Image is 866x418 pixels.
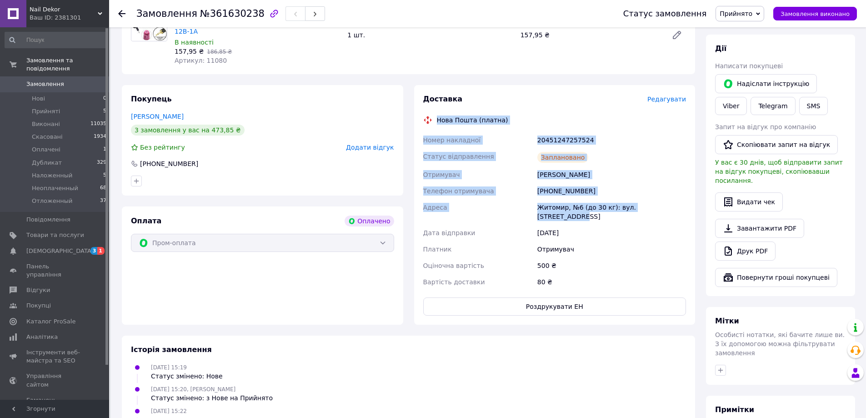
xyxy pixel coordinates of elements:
span: [DEMOGRAPHIC_DATA] [26,247,94,255]
span: Покупці [26,302,51,310]
span: Доставка [423,95,463,103]
span: Замовлення [26,80,64,88]
span: Оплачені [32,146,60,154]
span: [DATE] 15:22 [151,408,187,414]
div: 3 замовлення у вас на 473,85 ₴ [131,125,245,136]
span: Прийняті [32,107,60,116]
span: [DATE] 15:19 [151,364,187,371]
div: Статус замовлення [623,9,707,18]
span: Неоплаченный [32,184,78,192]
a: [PERSON_NAME] [131,113,184,120]
span: Запит на відгук про компанію [715,123,816,131]
span: Панель управління [26,262,84,279]
span: Особисті нотатки, які бачите лише ви. З їх допомогою можна фільтрувати замовлення [715,331,845,357]
a: Редагувати [668,26,686,44]
span: Замовлення [136,8,197,19]
div: 20451247257524 [536,132,688,148]
div: 80 ₴ [536,274,688,290]
a: Viber [715,97,747,115]
div: [PHONE_NUMBER] [536,183,688,199]
a: Telegram [751,97,795,115]
span: Отложенный [32,197,73,205]
span: 5 [103,171,106,180]
span: Nail Dekor [30,5,98,14]
span: Додати відгук [346,144,394,151]
span: 186,85 ₴ [207,49,232,55]
button: Замовлення виконано [773,7,857,20]
span: Вартість доставки [423,278,485,286]
span: 1 [103,146,106,154]
span: Написати покупцеві [715,62,783,70]
div: [PHONE_NUMBER] [139,159,199,168]
span: Редагувати [647,96,686,103]
span: Оплата [131,217,161,225]
span: №361630238 [200,8,265,19]
button: Роздрукувати ЕН [423,297,686,316]
span: Каталог ProSale [26,317,75,326]
span: Отримувач [423,171,460,178]
span: 1 [97,247,105,255]
span: Адреса [423,204,447,211]
div: Нова Пошта (платна) [435,116,511,125]
span: Телефон отримувача [423,187,494,195]
span: 3 [90,247,98,255]
div: 500 ₴ [536,257,688,274]
button: Надіслати інструкцію [715,74,817,93]
span: 37 [100,197,106,205]
span: Повідомлення [26,216,70,224]
span: Мітки [715,317,739,325]
div: 1 шт. [344,29,516,41]
span: 11035 [90,120,106,128]
span: Замовлення виконано [781,10,850,17]
div: Повернутися назад [118,9,125,18]
a: Завантажити PDF [715,219,804,238]
div: Ваш ID: 2381301 [30,14,109,22]
button: SMS [799,97,828,115]
span: 0 [103,95,106,103]
div: Отримувач [536,241,688,257]
div: 157,95 ₴ [517,29,664,41]
div: [PERSON_NAME] [536,166,688,183]
span: Дії [715,44,726,53]
div: Статус змінено: з Нове на Прийнято [151,393,273,403]
button: Повернути гроші покупцеві [715,268,837,287]
span: Аналітика [26,333,58,341]
span: 157,95 ₴ [175,48,204,55]
div: Статус змінено: Нове [151,372,223,381]
span: Покупець [131,95,172,103]
div: Заплановано [537,152,589,163]
span: Артикул: 11080 [175,57,227,64]
input: Пошук [5,32,107,48]
span: У вас є 30 днів, щоб відправити запит на відгук покупцеві, скопіювавши посилання. [715,159,843,184]
span: Гаманець компанії [26,396,84,413]
div: Житомир, №6 (до 30 кг): вул. [STREET_ADDRESS] [536,199,688,225]
span: Скасовані [32,133,63,141]
span: Статус відправлення [423,153,494,160]
div: Оплачено [345,216,394,227]
span: Без рейтингу [140,144,185,151]
span: Прийнято [720,10,752,17]
span: Наложенный [32,171,72,180]
span: Номер накладної [423,136,481,144]
a: Друк PDF [715,242,776,261]
span: Платник [423,246,452,253]
button: Скопіювати запит на відгук [715,135,838,154]
span: Управління сайтом [26,372,84,388]
button: Видати чек [715,192,783,212]
span: Примітки [715,405,754,414]
span: 68 [100,184,106,192]
span: Інструменти веб-майстра та SEO [26,348,84,365]
span: Нові [32,95,45,103]
span: Відгуки [26,286,50,294]
span: 329 [97,159,106,167]
span: Дубликат [32,159,62,167]
span: 5 [103,107,106,116]
span: Історія замовлення [131,345,212,354]
span: Замовлення та повідомлення [26,56,109,73]
span: Товари та послуги [26,231,84,239]
span: [DATE] 15:20, [PERSON_NAME] [151,386,235,393]
span: В наявності [175,39,214,46]
span: Оціночна вартість [423,262,484,269]
span: Дата відправки [423,229,476,237]
span: Виконані [32,120,60,128]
